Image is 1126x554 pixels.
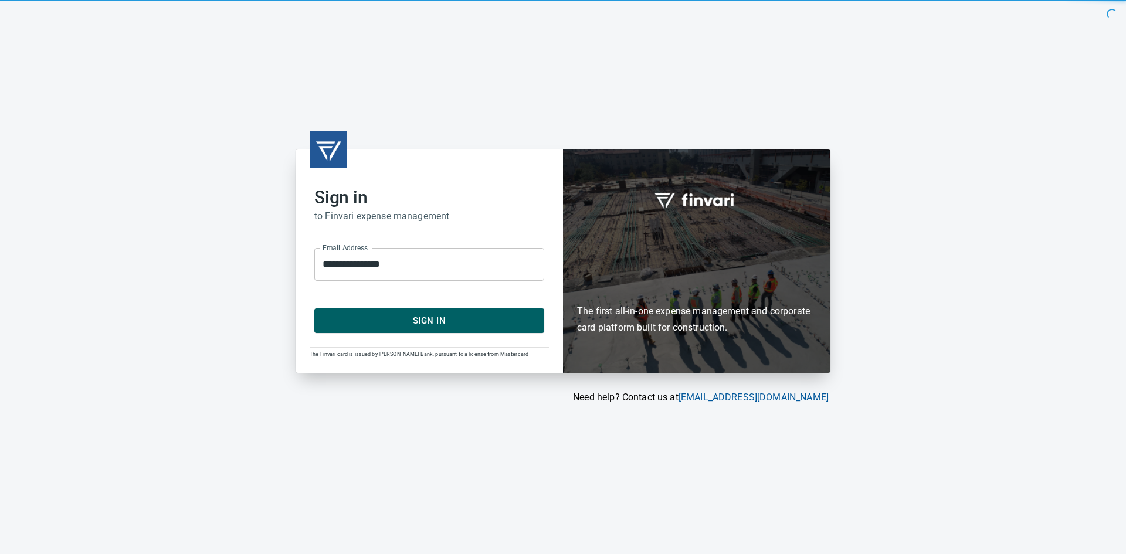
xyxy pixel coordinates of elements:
img: fullword_logo_white.png [653,186,741,213]
h2: Sign in [314,187,544,208]
p: Need help? Contact us at [296,390,829,405]
span: Sign In [327,313,531,328]
div: Finvari [563,149,830,373]
button: Sign In [314,308,544,333]
h6: The first all-in-one expense management and corporate card platform built for construction. [577,236,816,337]
h6: to Finvari expense management [314,208,544,225]
span: The Finvari card is issued by [PERSON_NAME] Bank, pursuant to a license from Mastercard [310,351,528,357]
img: transparent_logo.png [314,135,342,164]
a: [EMAIL_ADDRESS][DOMAIN_NAME] [679,392,829,403]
